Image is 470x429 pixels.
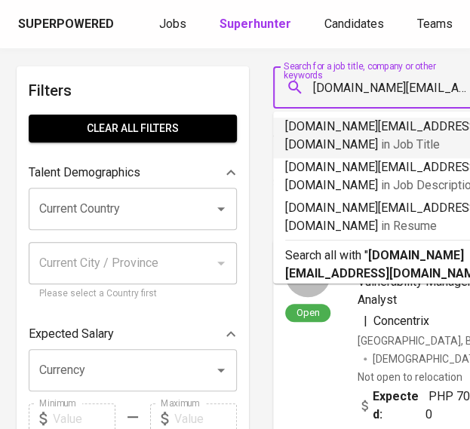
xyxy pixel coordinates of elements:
div: Talent Demographics [29,158,237,188]
a: Teams [417,15,456,34]
h6: Filters [29,78,237,103]
a: Superpowered [18,16,117,33]
p: Please select a Country first [39,287,226,302]
span: | [364,312,367,330]
span: Concentrix [373,314,429,328]
div: Superpowered [18,16,114,33]
button: Open [210,198,232,219]
div: Expected Salary [29,319,237,349]
span: Candidates [324,17,384,31]
b: Expected: [373,388,425,424]
button: Open [210,360,232,381]
p: Talent Demographics [29,164,140,182]
p: Expected Salary [29,325,114,343]
span: Teams [417,17,453,31]
p: Not open to relocation [358,369,462,385]
a: Candidates [324,15,387,34]
span: in Job Title [381,137,440,152]
a: Jobs [159,15,189,34]
span: Jobs [159,17,186,31]
button: Clear All filters [29,115,237,142]
a: Superhunter [220,15,294,34]
span: in Resume [381,219,437,233]
span: Open [290,306,326,319]
b: Superhunter [220,17,291,31]
span: Clear All filters [41,119,225,138]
